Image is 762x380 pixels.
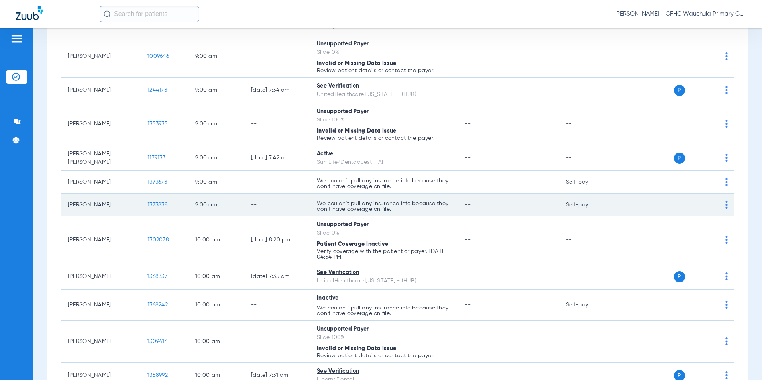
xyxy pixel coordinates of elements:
td: [PERSON_NAME] [61,103,141,145]
span: 1373838 [147,202,168,208]
td: [PERSON_NAME] [61,290,141,321]
td: Self-pay [560,290,613,321]
td: -- [245,290,310,321]
td: [PERSON_NAME] [61,194,141,216]
img: group-dot-blue.svg [725,86,728,94]
div: Slide 100% [317,116,452,124]
span: Invalid or Missing Data Issue [317,61,396,66]
td: 9:00 AM [189,194,245,216]
div: Unsupported Payer [317,108,452,116]
img: group-dot-blue.svg [725,301,728,309]
td: [PERSON_NAME] [61,171,141,194]
td: [PERSON_NAME] [61,216,141,264]
div: Unsupported Payer [317,40,452,48]
img: group-dot-blue.svg [725,272,728,280]
td: 10:00 AM [189,264,245,290]
span: -- [465,155,471,161]
div: See Verification [317,268,452,277]
td: -- [560,216,613,264]
span: Invalid or Missing Data Issue [317,346,396,351]
span: Invalid or Missing Data Issue [317,128,396,134]
span: -- [465,339,471,344]
img: Zuub Logo [16,6,43,20]
img: group-dot-blue.svg [725,178,728,186]
td: 9:00 AM [189,145,245,171]
span: 1179133 [147,155,165,161]
td: [PERSON_NAME] [61,264,141,290]
img: hamburger-icon [10,34,23,43]
span: P [674,153,685,164]
span: 1302078 [147,237,169,243]
td: [PERSON_NAME] [61,78,141,103]
span: 1368242 [147,302,168,308]
div: Sun Life/Dentaquest - AI [317,158,452,166]
div: Slide 0% [317,48,452,57]
td: [DATE] 7:34 AM [245,78,310,103]
td: [DATE] 7:42 AM [245,145,310,171]
p: We couldn’t pull any insurance info because they don’t have coverage on file. [317,201,452,212]
span: Patient Coverage Inactive [317,241,388,247]
img: group-dot-blue.svg [725,337,728,345]
span: -- [465,121,471,127]
div: Inactive [317,294,452,302]
td: 9:00 AM [189,103,245,145]
td: [PERSON_NAME] [61,321,141,363]
td: 10:00 AM [189,321,245,363]
div: UnitedHealthcare [US_STATE] - (HUB) [317,90,452,99]
span: 1353935 [147,121,168,127]
td: [DATE] 7:35 AM [245,264,310,290]
span: -- [465,372,471,378]
img: group-dot-blue.svg [725,201,728,209]
td: -- [560,78,613,103]
span: 1009646 [147,53,169,59]
td: -- [560,264,613,290]
td: -- [245,194,310,216]
div: Active [317,150,452,158]
img: group-dot-blue.svg [725,52,728,60]
td: Self-pay [560,171,613,194]
img: group-dot-blue.svg [725,154,728,162]
td: -- [560,145,613,171]
td: 10:00 AM [189,290,245,321]
td: 10:00 AM [189,216,245,264]
div: Slide 100% [317,333,452,342]
span: 1373673 [147,179,167,185]
span: 1358992 [147,372,168,378]
span: -- [465,237,471,243]
div: Unsupported Payer [317,325,452,333]
p: We couldn’t pull any insurance info because they don’t have coverage on file. [317,305,452,316]
td: Self-pay [560,194,613,216]
p: Review patient details or contact the payer. [317,68,452,73]
span: P [674,271,685,282]
td: [PERSON_NAME] [61,35,141,78]
img: Search Icon [104,10,111,18]
span: 1368337 [147,274,167,279]
span: -- [465,87,471,93]
img: group-dot-blue.svg [725,236,728,244]
td: -- [245,321,310,363]
span: -- [465,179,471,185]
td: -- [245,35,310,78]
div: Unsupported Payer [317,221,452,229]
span: -- [465,202,471,208]
td: -- [245,103,310,145]
td: [DATE] 8:20 PM [245,216,310,264]
p: Review patient details or contact the payer. [317,135,452,141]
span: [PERSON_NAME] - CFHC Wauchula Primary Care Dental [615,10,746,18]
input: Search for patients [100,6,199,22]
span: 1244173 [147,87,167,93]
div: UnitedHealthcare [US_STATE] - (HUB) [317,277,452,285]
div: See Verification [317,82,452,90]
td: [PERSON_NAME] [PERSON_NAME] [61,145,141,171]
td: -- [560,103,613,145]
p: Verify coverage with the patient or payer. [DATE] 04:54 PM. [317,249,452,260]
span: -- [465,302,471,308]
span: 1309414 [147,339,168,344]
p: Review patient details or contact the payer. [317,353,452,358]
td: 9:00 AM [189,35,245,78]
div: Slide 0% [317,229,452,237]
iframe: Chat Widget [722,342,762,380]
div: See Verification [317,367,452,376]
td: 9:00 AM [189,78,245,103]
